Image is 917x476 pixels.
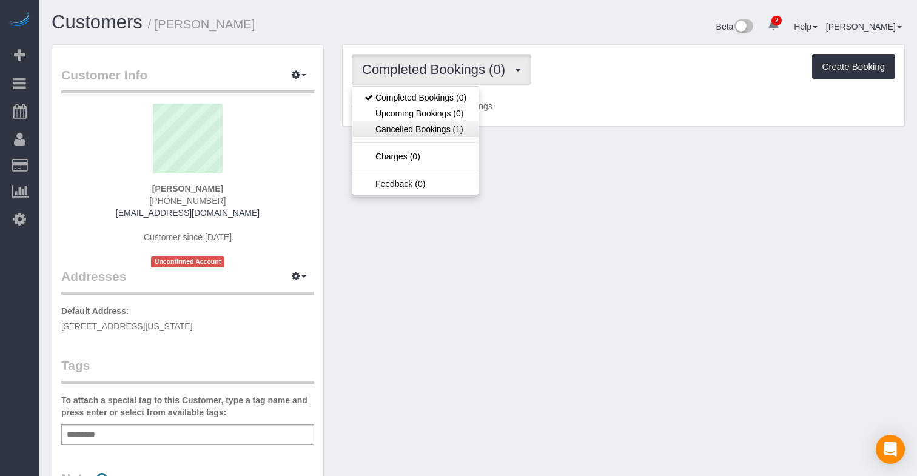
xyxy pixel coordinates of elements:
[352,121,479,137] a: Cancelled Bookings (1)
[826,22,902,32] a: [PERSON_NAME]
[52,12,143,33] a: Customers
[152,184,223,193] strong: [PERSON_NAME]
[116,208,260,218] a: [EMAIL_ADDRESS][DOMAIN_NAME]
[876,435,905,464] div: Open Intercom Messenger
[61,394,314,418] label: To attach a special tag to this Customer, type a tag name and press enter or select from availabl...
[151,256,225,267] span: Unconfirmed Account
[352,90,479,106] a: Completed Bookings (0)
[352,54,531,85] button: Completed Bookings (0)
[61,321,193,331] span: [STREET_ADDRESS][US_STATE]
[144,232,232,242] span: Customer since [DATE]
[61,305,129,317] label: Default Address:
[61,357,314,384] legend: Tags
[716,22,754,32] a: Beta
[352,149,479,164] a: Charges (0)
[7,12,32,29] img: Automaid Logo
[812,54,895,79] button: Create Booking
[352,176,479,192] a: Feedback (0)
[352,106,479,121] a: Upcoming Bookings (0)
[149,196,226,206] span: [PHONE_NUMBER]
[362,62,511,77] span: Completed Bookings (0)
[771,16,782,25] span: 2
[794,22,818,32] a: Help
[352,100,895,112] p: Customer has 0 Completed Bookings
[61,66,314,93] legend: Customer Info
[733,19,753,35] img: New interface
[148,18,255,31] small: / [PERSON_NAME]
[762,12,785,39] a: 2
